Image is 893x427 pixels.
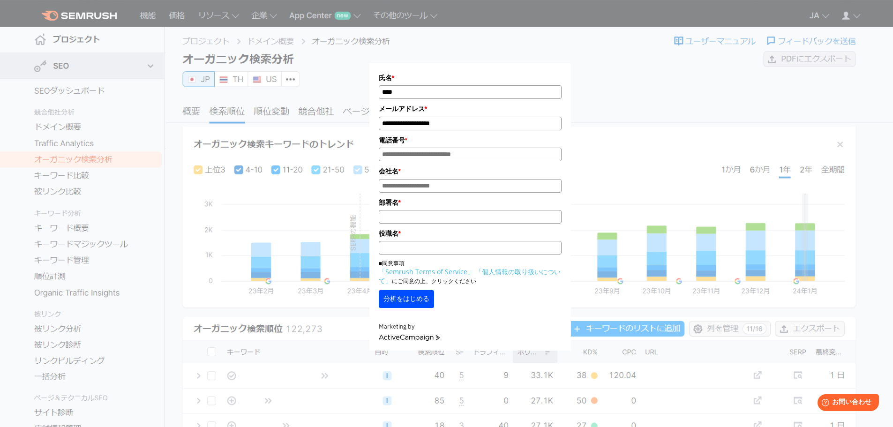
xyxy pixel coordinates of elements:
[379,166,562,176] label: 会社名
[379,290,434,308] button: 分析をはじめる
[810,390,883,417] iframe: Help widget launcher
[379,104,562,114] label: メールアドレス
[379,267,474,276] a: 「Semrush Terms of Service」
[379,197,562,208] label: 部署名
[379,267,561,285] a: 「個人情報の取り扱いについて」
[379,73,562,83] label: 氏名
[379,322,562,332] div: Marketing by
[379,228,562,239] label: 役職名
[379,259,562,285] p: ■同意事項 にご同意の上、クリックください
[379,135,562,145] label: 電話番号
